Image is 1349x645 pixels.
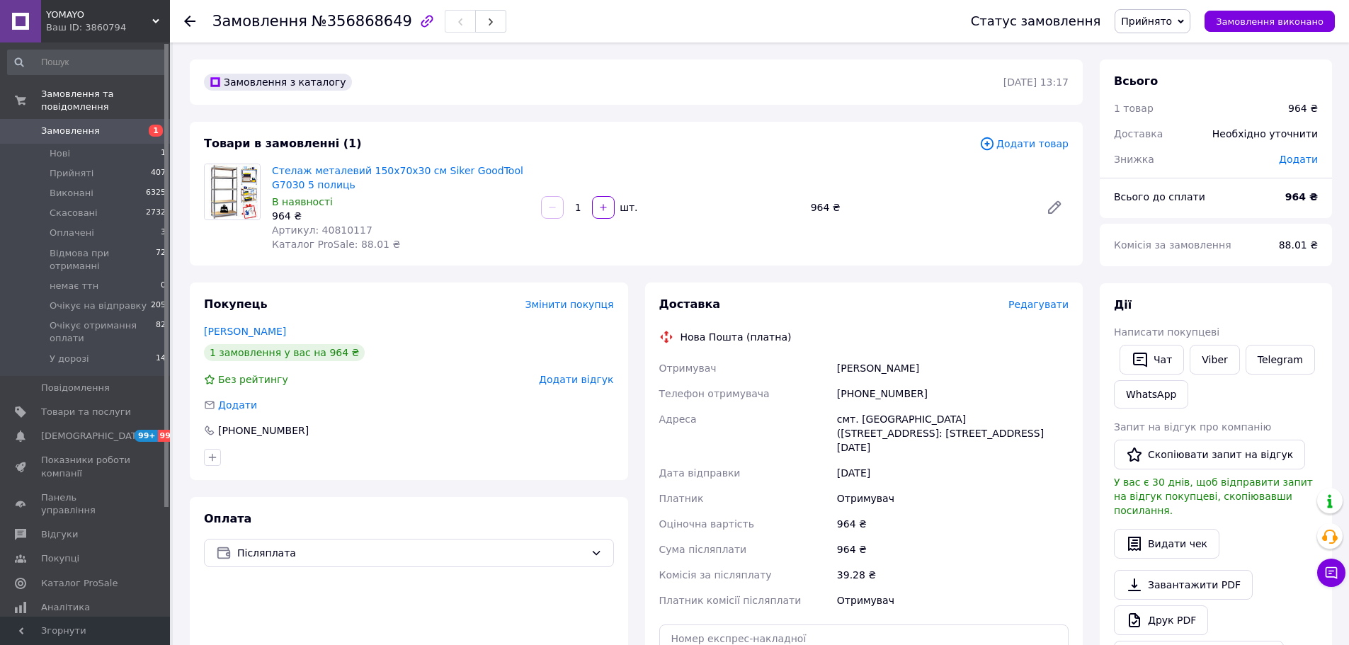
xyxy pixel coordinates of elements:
div: Ваш ID: 3860794 [46,21,170,34]
span: Додати [1279,154,1318,165]
a: Завантажити PDF [1114,570,1253,600]
div: [PHONE_NUMBER] [217,423,310,438]
span: Очікує на відправку [50,299,147,312]
span: Оплата [204,512,251,525]
span: 3 [161,227,166,239]
span: Додати відгук [539,374,613,385]
div: Отримувач [834,486,1071,511]
span: В наявності [272,196,333,207]
span: Знижка [1114,154,1154,165]
span: Сума післяплати [659,544,747,555]
span: 205 [151,299,166,312]
time: [DATE] 13:17 [1003,76,1069,88]
div: [PHONE_NUMBER] [834,381,1071,406]
span: 72 [156,247,166,273]
span: Панель управління [41,491,131,517]
span: 1 [149,125,163,137]
div: 964 ₴ [834,537,1071,562]
button: Скопіювати запит на відгук [1114,440,1305,469]
span: 1 товар [1114,103,1154,114]
span: Замовлення [212,13,307,30]
div: Статус замовлення [971,14,1101,28]
span: Оплачені [50,227,94,239]
a: WhatsApp [1114,380,1188,409]
span: Всього до сплати [1114,191,1205,202]
span: Артикул: 40810117 [272,224,372,236]
a: Редагувати [1040,193,1069,222]
a: Стелаж металевий 150х70х30 см Siker GoodTool G7030 5 полиць [272,165,523,190]
span: Комісія за післяплату [659,569,772,581]
span: Покупці [41,552,79,565]
span: Замовлення та повідомлення [41,88,170,113]
span: Скасовані [50,207,98,219]
span: Показники роботи компанії [41,454,131,479]
div: Необхідно уточнити [1204,118,1326,149]
span: 6325 [146,187,166,200]
span: Товари в замовленні (1) [204,137,362,150]
span: Дії [1114,298,1132,312]
span: 1 [161,147,166,160]
input: Пошук [7,50,167,75]
span: Дата відправки [659,467,741,479]
span: Очікує отримання оплати [50,319,156,345]
span: 99+ [135,430,158,442]
span: Додати товар [979,136,1069,152]
span: Покупець [204,297,268,311]
div: Повернутися назад [184,14,195,28]
span: Платник [659,493,704,504]
button: Замовлення виконано [1205,11,1335,32]
span: 407 [151,167,166,180]
span: Платник комісії післяплати [659,595,802,606]
span: Післяплата [237,545,585,561]
span: У вас є 30 днів, щоб відправити запит на відгук покупцеві, скопіювавши посилання. [1114,476,1313,516]
div: шт. [616,200,639,215]
span: Каталог ProSale: 88.01 ₴ [272,239,400,250]
span: 14 [156,353,166,365]
span: Товари та послуги [41,406,131,418]
div: 39.28 ₴ [834,562,1071,588]
span: Отримувач [659,363,717,374]
span: Каталог ProSale [41,577,118,590]
span: Прийняті [50,167,93,180]
div: [PERSON_NAME] [834,355,1071,381]
span: Виконані [50,187,93,200]
span: Адреса [659,413,697,425]
div: Отримувач [834,588,1071,613]
div: 1 замовлення у вас на 964 ₴ [204,344,365,361]
span: Прийнято [1121,16,1172,27]
a: Друк PDF [1114,605,1208,635]
span: Доставка [1114,128,1163,139]
span: Нові [50,147,70,160]
button: Чат з покупцем [1317,559,1345,587]
span: Змінити покупця [525,299,614,310]
button: Видати чек [1114,529,1219,559]
span: Додати [218,399,257,411]
img: Стелаж металевий 150х70х30 см Siker GoodTool G7030 5 полиць [205,164,260,219]
span: Повідомлення [41,382,110,394]
span: 82 [156,319,166,345]
span: 99+ [158,430,181,442]
span: Телефон отримувача [659,388,770,399]
span: 88.01 ₴ [1279,239,1318,251]
a: [PERSON_NAME] [204,326,286,337]
span: Доставка [659,297,721,311]
div: 964 ₴ [272,209,530,223]
span: Оціночна вартість [659,518,754,530]
span: Відмова при отриманні [50,247,156,273]
div: 964 ₴ [805,198,1035,217]
b: 964 ₴ [1285,191,1318,202]
div: смт. [GEOGRAPHIC_DATA] ([STREET_ADDRESS]: [STREET_ADDRESS][DATE] [834,406,1071,460]
button: Чат [1120,345,1184,375]
span: Відгуки [41,528,78,541]
div: 964 ₴ [834,511,1071,537]
span: 0 [161,280,166,292]
span: Запит на відгук про компанію [1114,421,1271,433]
span: Всього [1114,74,1158,88]
span: Без рейтингу [218,374,288,385]
div: Замовлення з каталогу [204,74,352,91]
span: [DEMOGRAPHIC_DATA] [41,430,146,443]
span: Написати покупцеві [1114,326,1219,338]
span: 2732 [146,207,166,219]
span: Замовлення виконано [1216,16,1324,27]
div: Нова Пошта (платна) [677,330,795,344]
